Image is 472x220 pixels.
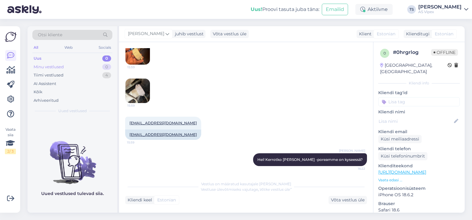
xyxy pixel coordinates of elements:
span: 15:59 [127,140,150,145]
div: 0 [102,55,111,62]
input: Lisa tag [378,97,460,106]
div: Klienditugi [404,31,430,37]
p: Brauser [378,200,460,207]
div: Proovi tasuta juba täna: [251,6,319,13]
div: Web [63,44,74,51]
img: Attachment [125,79,150,103]
div: juhib vestlust [172,31,204,37]
a: [EMAIL_ADDRESS][DOMAIN_NAME] [129,121,197,125]
span: Vestluse ülevõtmiseks vajutage [201,187,292,192]
div: Võta vestlus üle [210,30,249,38]
span: Offline [431,49,458,56]
p: Kliendi tag'id [378,90,460,96]
div: Uus [34,55,42,62]
b: Uus! [251,6,262,12]
button: Emailid [322,4,348,15]
p: Kliendi email [378,129,460,135]
div: Aktiivne [355,4,393,15]
div: AS Vipex [418,9,462,14]
p: Kliendi telefon [378,146,460,152]
div: [PERSON_NAME] [418,5,462,9]
div: [GEOGRAPHIC_DATA], [GEOGRAPHIC_DATA] [380,62,448,75]
p: iPhone OS 18.6.2 [378,192,460,198]
span: [PERSON_NAME] [128,30,164,37]
span: Hei! Kerrotko [PERSON_NAME] -poreamme on kyseessä? [257,157,363,162]
div: All [32,44,39,51]
span: 15:59 [127,65,150,69]
span: Otsi kliente [38,32,62,38]
div: # 0hrgrlog [393,49,431,56]
span: Uued vestlused [58,108,87,114]
div: AI Assistent [34,81,56,87]
span: Estonian [377,31,395,37]
div: TS [407,5,416,14]
div: 4 [102,72,111,78]
div: 2 / 3 [5,149,16,154]
input: Lisa nimi [379,118,453,125]
div: Võta vestlus üle [329,196,367,204]
p: Operatsioonisüsteem [378,185,460,192]
div: Küsi telefoninumbrit [378,152,427,160]
div: Socials [97,44,112,51]
a: [PERSON_NAME]AS Vipex [418,5,468,14]
img: No chats [27,130,117,185]
p: Uued vestlused tulevad siia. [41,190,104,197]
span: [PERSON_NAME] [339,148,365,153]
span: Estonian [157,197,176,203]
p: Kliendi nimi [378,109,460,115]
p: Klienditeekond [378,163,460,169]
img: Askly Logo [5,31,16,43]
div: Arhiveeritud [34,98,59,104]
div: 0 [102,64,111,70]
div: Minu vestlused [34,64,64,70]
img: Attachment [125,40,150,65]
span: Estonian [435,31,453,37]
p: Safari 18.6 [378,207,460,213]
span: 16:22 [342,166,365,171]
a: [EMAIL_ADDRESS][DOMAIN_NAME] [129,132,197,137]
div: Klient [357,31,372,37]
i: „Võtke vestlus üle” [258,187,292,192]
span: Vestlus on määratud kasutajale [PERSON_NAME] [201,182,291,186]
div: Kõik [34,89,42,95]
div: Kliendi keel [125,197,152,203]
div: Tiimi vestlused [34,72,64,78]
div: Vaata siia [5,127,16,154]
span: 0 [383,51,386,55]
p: Vaata edasi ... [378,177,460,183]
span: 15:59 [127,103,150,108]
div: Kliendi info [378,80,460,86]
a: [URL][DOMAIN_NAME] [378,169,426,175]
div: Küsi meiliaadressi [378,135,422,143]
